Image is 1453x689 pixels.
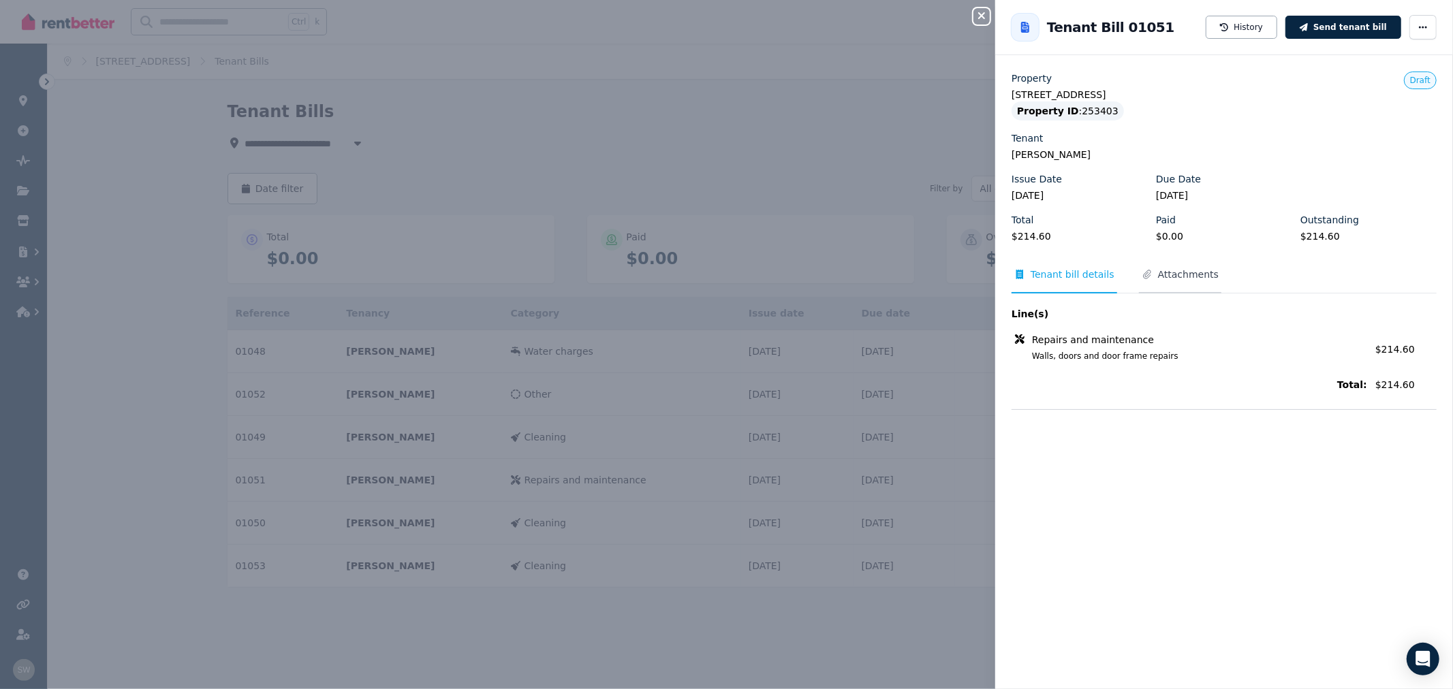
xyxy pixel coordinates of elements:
span: Property ID [1017,104,1079,118]
legend: $0.00 [1156,229,1292,243]
legend: $214.60 [1300,229,1437,243]
label: Total [1012,213,1034,227]
label: Paid [1156,213,1176,227]
span: Total: [1012,378,1367,391]
span: Tenant bill details [1031,268,1114,281]
span: Walls, doors and door frame repairs [1016,351,1367,362]
button: History [1206,16,1277,39]
nav: Tabs [1012,268,1437,293]
label: Issue Date [1012,172,1062,186]
span: Line(s) [1012,307,1367,321]
h2: Tenant Bill 01051 [1047,18,1174,37]
legend: [PERSON_NAME] [1012,148,1437,161]
div: : 253403 [1012,101,1124,121]
legend: $214.60 [1012,229,1148,243]
span: $214.60 [1375,344,1415,355]
span: Attachments [1158,268,1219,281]
label: Due Date [1156,172,1201,186]
label: Tenant [1012,131,1044,145]
legend: [DATE] [1012,189,1148,202]
div: Open Intercom Messenger [1407,643,1439,675]
legend: [STREET_ADDRESS] [1012,88,1437,101]
button: Send tenant bill [1285,16,1401,39]
label: Outstanding [1300,213,1359,227]
span: Draft [1410,76,1431,85]
legend: [DATE] [1156,189,1292,202]
label: Property [1012,71,1052,85]
span: $214.60 [1375,378,1437,391]
span: Repairs and maintenance [1032,333,1154,347]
